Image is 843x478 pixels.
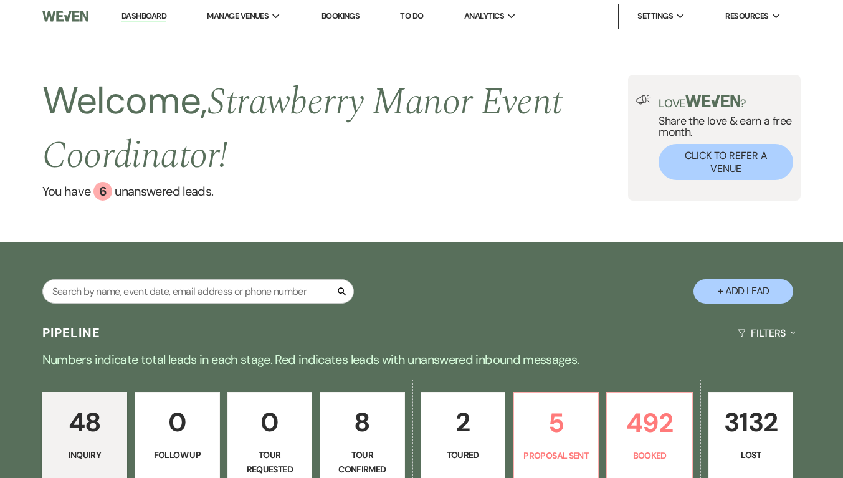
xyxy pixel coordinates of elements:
p: Love ? [659,95,793,109]
p: 2 [429,401,497,443]
a: Dashboard [121,11,166,22]
h2: Welcome, [42,75,629,182]
span: Settings [637,10,673,22]
span: Strawberry Manor Event Coordinator ! [42,74,563,184]
span: Manage Venues [207,10,269,22]
div: 6 [93,182,112,201]
p: Tour Requested [236,448,304,476]
span: Resources [725,10,768,22]
p: Proposal Sent [522,449,590,462]
button: Filters [733,317,801,350]
p: 492 [615,402,683,444]
button: + Add Lead [693,279,793,304]
div: Share the love & earn a free month. [651,95,793,180]
p: Tour Confirmed [328,448,396,476]
span: Analytics [464,10,504,22]
p: Follow Up [143,448,211,462]
input: Search by name, event date, email address or phone number [42,279,354,304]
a: You have 6 unanswered leads. [42,182,629,201]
p: 48 [50,401,119,443]
p: 0 [236,401,304,443]
p: Toured [429,448,497,462]
p: Inquiry [50,448,119,462]
p: 3132 [717,401,785,443]
p: 0 [143,401,211,443]
a: To Do [400,11,423,21]
img: loud-speaker-illustration.svg [636,95,651,105]
img: Weven Logo [42,3,89,29]
p: Lost [717,448,785,462]
img: weven-logo-green.svg [685,95,741,107]
button: Click to Refer a Venue [659,144,793,180]
p: 8 [328,401,396,443]
a: Bookings [321,11,360,21]
p: 5 [522,402,590,444]
h3: Pipeline [42,324,101,342]
p: Booked [615,449,683,462]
